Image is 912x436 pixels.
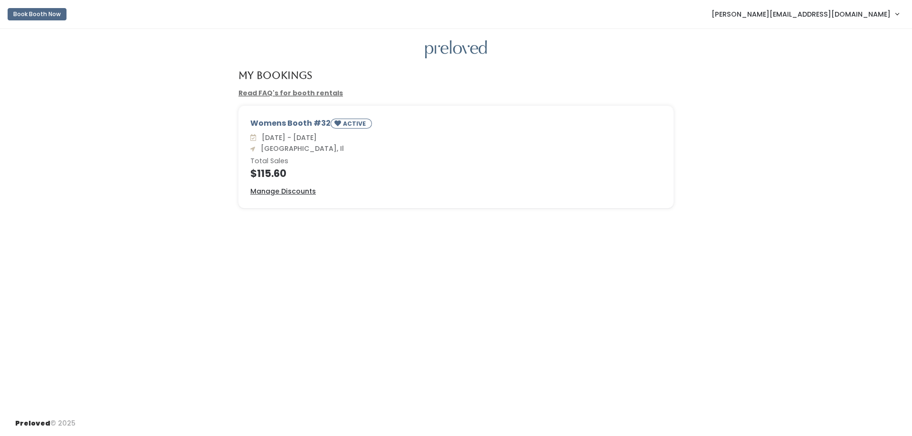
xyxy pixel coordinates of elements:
a: [PERSON_NAME][EMAIL_ADDRESS][DOMAIN_NAME] [702,4,908,24]
a: Book Booth Now [8,4,66,25]
img: preloved logo [425,40,487,59]
span: [DATE] - [DATE] [258,133,317,142]
div: Womens Booth #32 [250,118,662,132]
u: Manage Discounts [250,186,316,196]
span: [PERSON_NAME][EMAIL_ADDRESS][DOMAIN_NAME] [712,9,891,19]
h6: Total Sales [250,158,662,165]
div: © 2025 [15,411,76,428]
h4: My Bookings [238,70,312,81]
a: Manage Discounts [250,186,316,196]
h4: $115.60 [250,168,662,179]
small: ACTIVE [343,120,368,128]
span: Preloved [15,418,50,428]
button: Book Booth Now [8,8,66,20]
span: [GEOGRAPHIC_DATA], Il [257,144,344,153]
a: Read FAQ's for booth rentals [238,88,343,98]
